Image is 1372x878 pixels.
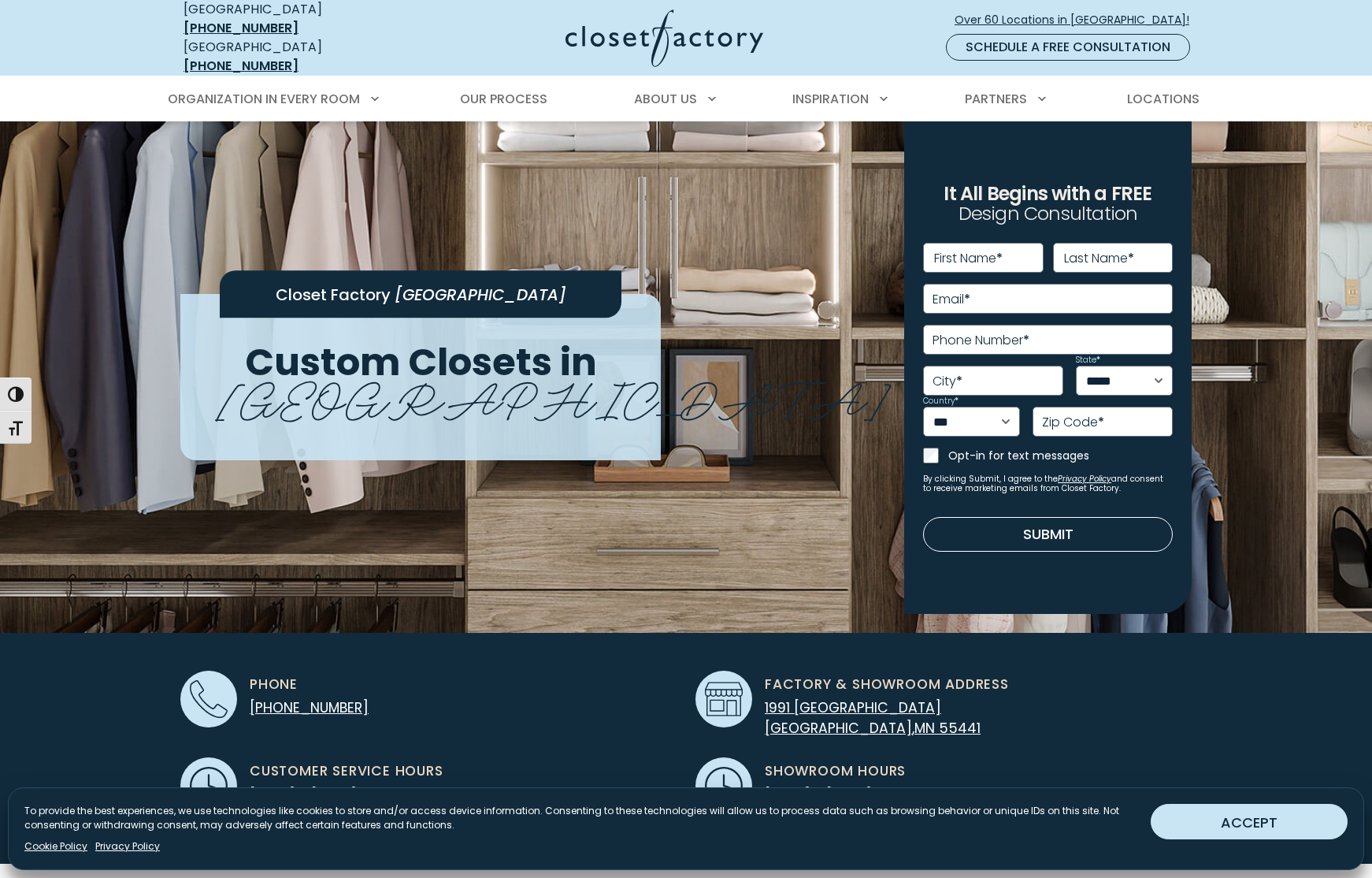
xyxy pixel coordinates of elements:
[1151,804,1348,839] button: ACCEPT
[217,359,890,431] span: [GEOGRAPHIC_DATA]
[965,90,1027,108] span: Partners
[250,785,480,805] span: [DATE] - [DATE] 7:30 AM - 5:00 PM
[944,180,1151,206] span: It All Begins with a FREE
[765,674,1009,694] span: Factory & Showroom Address
[245,336,597,389] span: Custom Closets in
[948,448,1173,463] label: Opt-in for text messages
[250,698,369,717] a: [PHONE_NUMBER]
[460,90,547,108] span: Our Process
[933,334,1029,347] label: Phone Number
[184,38,412,76] div: [GEOGRAPHIC_DATA]
[923,397,959,405] label: Country
[184,57,299,75] a: [PHONE_NUMBER]
[1076,356,1100,364] label: State
[250,674,298,694] span: Phone
[954,6,1203,34] a: Over 60 Locations in [GEOGRAPHIC_DATA]!
[95,839,160,854] a: Privacy Policy
[955,12,1202,28] span: Over 60 Locations in [GEOGRAPHIC_DATA]!
[168,90,360,108] span: Organization in Every Room
[24,804,1138,832] p: To provide the best experiences, we use technologies like cookies to store and/or access device i...
[765,785,995,805] span: [DATE] - [DATE] 7:30 AM - 5:00 PM
[939,719,981,738] span: 55441
[1064,252,1134,265] label: Last Name
[1058,473,1111,485] a: Privacy Policy
[765,719,912,738] span: [GEOGRAPHIC_DATA]
[934,252,1003,265] label: First Name
[933,293,970,306] label: Email
[923,474,1173,493] small: By clicking Submit, I agree to the and consent to receive marketing emails from Closet Factory.
[1042,416,1104,429] label: Zip Code
[765,698,941,717] span: 1991 [GEOGRAPHIC_DATA]
[959,201,1138,227] span: Design Consultation
[914,719,935,738] span: MN
[1127,90,1200,108] span: Locations
[946,34,1190,61] a: Schedule a Free Consultation
[933,375,962,388] label: City
[184,19,299,37] a: [PHONE_NUMBER]
[395,284,566,306] span: [GEOGRAPHIC_DATA]
[765,761,906,781] span: Showroom Hours
[923,517,1173,552] button: Submit
[792,90,869,108] span: Inspiration
[565,9,763,67] img: Closet Factory Logo
[24,839,87,854] a: Cookie Policy
[765,698,981,738] a: 1991 [GEOGRAPHIC_DATA] [GEOGRAPHIC_DATA],MN 55441
[634,90,697,108] span: About Us
[250,761,443,781] span: Customer Service Hours
[157,77,1215,121] nav: Primary Menu
[276,284,391,306] span: Closet Factory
